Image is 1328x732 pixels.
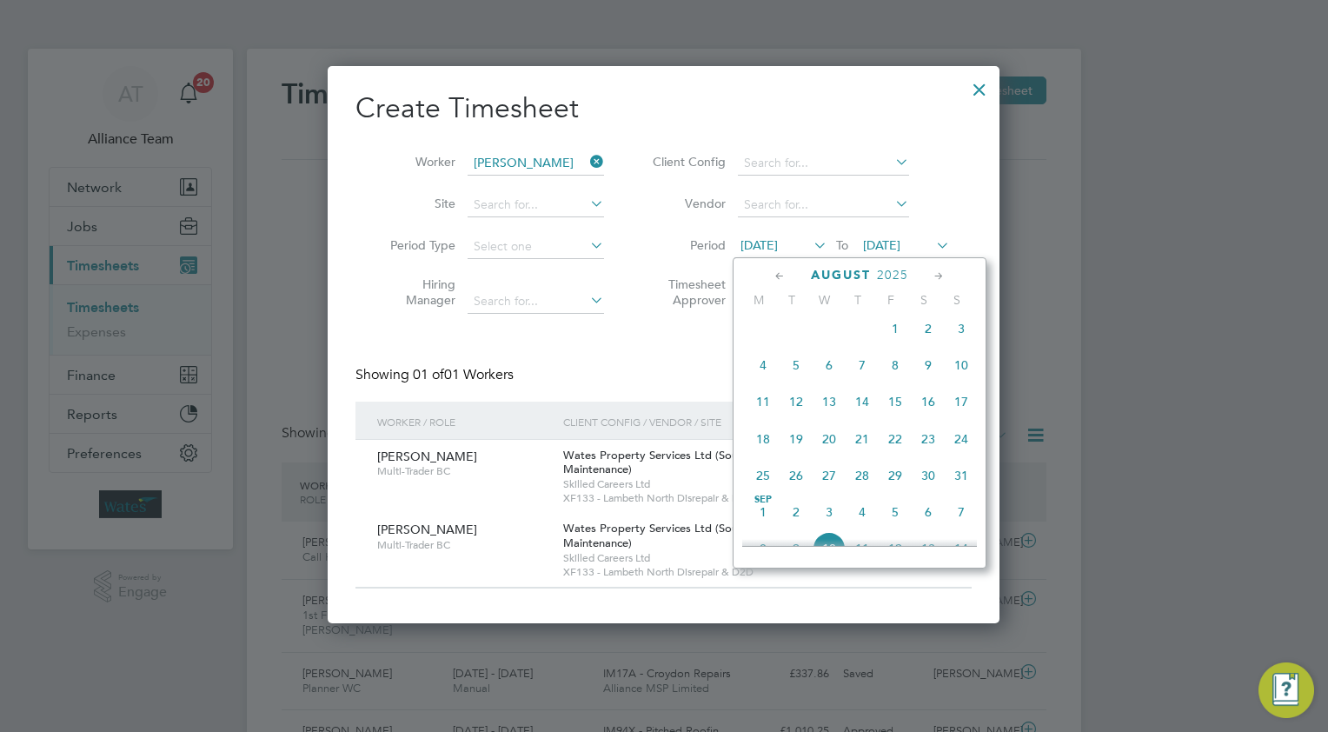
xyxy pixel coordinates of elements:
[879,312,912,345] span: 1
[879,349,912,382] span: 8
[468,235,604,259] input: Select one
[747,385,780,418] span: 11
[874,292,907,308] span: F
[775,292,808,308] span: T
[907,292,940,308] span: S
[747,496,780,504] span: Sep
[377,154,455,170] label: Worker
[377,449,477,464] span: [PERSON_NAME]
[747,349,780,382] span: 4
[377,522,477,537] span: [PERSON_NAME]
[738,151,909,176] input: Search for...
[912,349,945,382] span: 9
[373,402,559,442] div: Worker / Role
[912,532,945,565] span: 13
[563,521,810,550] span: Wates Property Services Ltd (South Responsive Maintenance)
[747,459,780,492] span: 25
[468,193,604,217] input: Search for...
[780,423,813,456] span: 19
[879,459,912,492] span: 29
[877,268,908,283] span: 2025
[846,385,879,418] span: 14
[355,366,517,384] div: Showing
[740,237,778,253] span: [DATE]
[747,532,780,565] span: 8
[813,349,846,382] span: 6
[377,464,550,478] span: Multi-Trader BC
[647,237,726,253] label: Period
[945,532,978,565] span: 14
[468,151,604,176] input: Search for...
[879,423,912,456] span: 22
[377,196,455,211] label: Site
[780,532,813,565] span: 9
[879,496,912,529] span: 5
[377,538,550,552] span: Multi-Trader BC
[647,196,726,211] label: Vendor
[413,366,444,383] span: 01 of
[563,551,833,565] span: Skilled Careers Ltd
[811,268,871,283] span: August
[945,423,978,456] span: 24
[846,349,879,382] span: 7
[912,459,945,492] span: 30
[813,496,846,529] span: 3
[559,402,838,442] div: Client Config / Vendor / Site
[813,423,846,456] span: 20
[863,237,900,253] span: [DATE]
[780,385,813,418] span: 12
[912,496,945,529] span: 6
[846,423,879,456] span: 21
[738,193,909,217] input: Search for...
[742,292,775,308] span: M
[912,312,945,345] span: 2
[879,532,912,565] span: 12
[945,349,978,382] span: 10
[780,349,813,382] span: 5
[747,496,780,529] span: 1
[945,385,978,418] span: 17
[780,496,813,529] span: 2
[747,423,780,456] span: 18
[945,312,978,345] span: 3
[813,459,846,492] span: 27
[413,366,514,383] span: 01 Workers
[780,459,813,492] span: 26
[563,491,833,505] span: XF133 - Lambeth North Disrepair & D2D
[879,385,912,418] span: 15
[912,423,945,456] span: 23
[647,154,726,170] label: Client Config
[563,565,833,579] span: XF133 - Lambeth North Disrepair & D2D
[940,292,973,308] span: S
[377,276,455,308] label: Hiring Manager
[813,532,846,565] span: 10
[563,448,810,477] span: Wates Property Services Ltd (South Responsive Maintenance)
[912,385,945,418] span: 16
[945,459,978,492] span: 31
[377,237,455,253] label: Period Type
[831,234,853,256] span: To
[1258,662,1314,718] button: Engage Resource Center
[808,292,841,308] span: W
[846,532,879,565] span: 11
[355,90,972,127] h2: Create Timesheet
[846,496,879,529] span: 4
[813,385,846,418] span: 13
[846,459,879,492] span: 28
[841,292,874,308] span: T
[468,289,604,314] input: Search for...
[563,477,833,491] span: Skilled Careers Ltd
[945,496,978,529] span: 7
[647,276,726,308] label: Timesheet Approver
